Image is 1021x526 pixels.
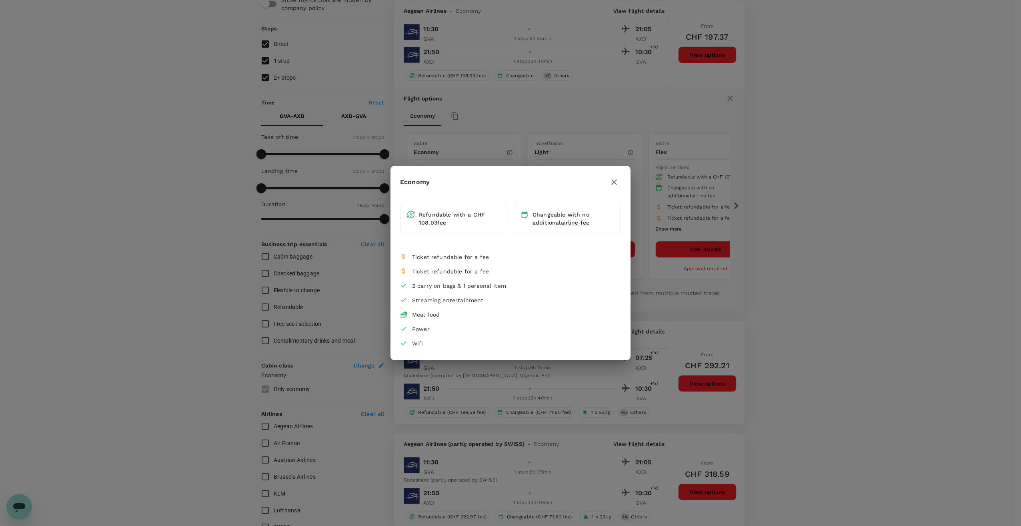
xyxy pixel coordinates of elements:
[419,211,500,227] div: Refundable with a CHF 108.03
[412,297,483,303] span: Streaming entertainment
[437,219,446,226] span: fee
[412,254,489,260] span: Ticket refundable for a fee
[533,211,614,227] div: Changeable with no additional
[412,340,423,347] span: Wifi
[561,219,590,226] span: airline fee
[412,283,506,289] span: 2 carry on bags & 1 personal item
[412,311,440,318] span: Meal food
[412,268,489,275] span: Ticket refundable for a fee
[400,177,430,187] p: Economy
[412,326,430,332] span: Power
